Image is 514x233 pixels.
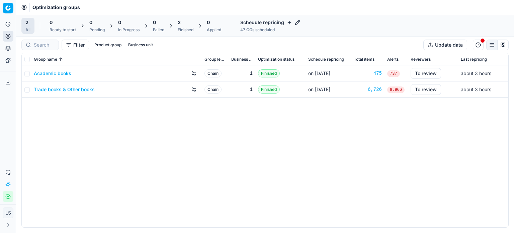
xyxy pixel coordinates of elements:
a: 6,726 [354,86,382,93]
button: Update data [423,40,467,50]
div: Pending [89,27,105,33]
span: 2 [25,19,28,26]
div: Failed [153,27,164,33]
span: 9,966 [387,86,405,93]
span: Optimization status [258,57,294,62]
span: 0 [118,19,121,26]
span: Business unit [231,57,253,62]
button: Product group [92,41,124,49]
span: Last repricing [461,57,487,62]
div: 1 [231,86,253,93]
span: 737 [387,70,400,77]
span: Finished [258,69,280,77]
span: on [DATE] [308,70,330,76]
span: on [DATE] [308,86,330,92]
span: Total items [354,57,374,62]
span: Finished [258,85,280,94]
a: Trade books & Other books [34,86,95,93]
a: 475 [354,70,382,77]
div: Finished [178,27,193,33]
span: Group level [204,57,226,62]
span: Reviewers [411,57,431,62]
div: Applied [207,27,221,33]
button: Business unit [125,41,156,49]
span: 0 [153,19,156,26]
span: Chain [204,85,222,94]
span: Optimization groups [32,4,80,11]
span: 0 [50,19,53,26]
span: Schedule repricing [308,57,344,62]
button: To review [411,84,441,95]
div: 1 [231,70,253,77]
button: LS [3,208,13,218]
div: Ready to start [50,27,76,33]
span: 0 [89,19,92,26]
span: LS [3,208,13,218]
div: In Progress [118,27,140,33]
a: Academic books [34,70,71,77]
span: about 3 hours [461,70,491,76]
span: 2 [178,19,181,26]
button: To review [411,68,441,79]
span: Chain [204,69,222,77]
span: about 3 hours [461,86,491,92]
h4: Schedule repricing [240,19,300,26]
div: 47 OGs scheduled [240,27,300,33]
button: Sorted by Group name ascending [57,56,64,63]
input: Search [34,42,55,48]
nav: breadcrumb [32,4,80,11]
button: Filter [62,40,89,50]
div: All [25,27,30,33]
span: Group name [34,57,57,62]
span: Alerts [387,57,399,62]
span: 0 [207,19,210,26]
